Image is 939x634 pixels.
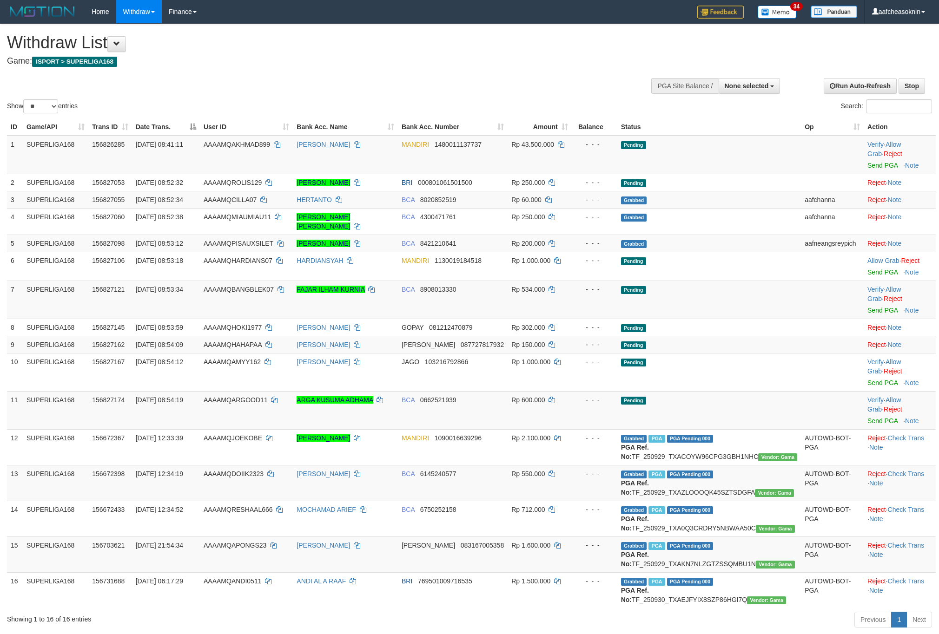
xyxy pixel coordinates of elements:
span: Grabbed [621,240,647,248]
span: Copy 6750252158 to clipboard [420,506,456,513]
a: Note [888,240,902,247]
span: 156827055 [92,196,125,203]
td: · · [864,501,936,536]
a: Note [888,213,902,221]
td: 13 [7,465,23,501]
span: Grabbed [621,435,647,443]
span: AAAAMQHARDIANS07 [204,257,272,264]
th: Date Trans.: activate to sort column descending [132,118,200,136]
td: TF_250929_TXAKN7NLZGTZSSQMBU1N [617,536,801,572]
td: · [864,208,936,235]
span: [DATE] 08:53:18 [136,257,183,264]
a: [PERSON_NAME] [297,141,350,148]
span: AAAAMQAKHMAD899 [204,141,270,148]
a: Reject [867,341,886,348]
img: MOTION_logo.png [7,5,78,19]
td: SUPERLIGA168 [23,319,88,336]
td: SUPERLIGA168 [23,501,88,536]
span: AAAAMQDOIIK2323 [204,470,264,477]
td: SUPERLIGA168 [23,252,88,281]
td: 10 [7,353,23,391]
td: SUPERLIGA168 [23,465,88,501]
a: ARGA KUSUMA ADHAMA [297,396,373,404]
a: Verify [867,286,884,293]
span: AAAAMQCILLA07 [204,196,257,203]
div: - - - [575,140,614,149]
td: · · [864,281,936,319]
span: Rp 600.000 [511,396,545,404]
a: ANDI AL A RAAF [297,577,346,585]
span: AAAAMQAMYY162 [204,358,261,366]
td: · [864,191,936,208]
td: 1 [7,136,23,174]
span: 156827106 [92,257,125,264]
span: Vendor URL: https://trx31.1velocity.biz [758,453,797,461]
a: Next [906,612,932,627]
span: 156672398 [92,470,125,477]
div: - - - [575,178,614,187]
td: 9 [7,336,23,353]
span: Copy 8421210641 to clipboard [420,240,456,247]
a: Verify [867,396,884,404]
td: · · [864,136,936,174]
td: AUTOWD-BOT-PGA [801,429,864,465]
a: HARDIANSYAH [297,257,343,264]
span: Vendor URL: https://trx31.1velocity.biz [756,561,795,569]
td: 8 [7,319,23,336]
a: HERTANTO [297,196,331,203]
span: Copy 1130019184518 to clipboard [435,257,482,264]
span: Pending [621,257,646,265]
td: · · [864,353,936,391]
a: MOCHAMAD ARIEF [297,506,356,513]
a: Verify [867,358,884,366]
span: 156672433 [92,506,125,513]
a: [PERSON_NAME] [297,358,350,366]
td: · [864,252,936,281]
span: Marked by aafchhiseyha [648,542,665,550]
a: Note [905,379,919,386]
a: Reject [867,324,886,331]
td: · · [864,391,936,429]
span: Rp 712.000 [511,506,545,513]
a: Allow Grab [867,396,901,413]
span: 156827145 [92,324,125,331]
a: Send PGA [867,417,898,425]
td: · · [864,536,936,572]
a: [PERSON_NAME] [297,179,350,186]
a: Note [905,162,919,169]
a: [PERSON_NAME] [297,434,350,442]
span: GOPAY [402,324,423,331]
span: 156827162 [92,341,125,348]
a: Reject [867,577,886,585]
a: Run Auto-Refresh [824,78,897,94]
span: BCA [402,470,415,477]
td: AUTOWD-BOT-PGA [801,536,864,572]
span: [DATE] 21:54:34 [136,542,183,549]
span: · [867,286,901,302]
span: ISPORT > SUPERLIGA168 [32,57,117,67]
span: Rp 60.000 [511,196,542,203]
span: Rp 200.000 [511,240,545,247]
td: AUTOWD-BOT-PGA [801,572,864,608]
td: TF_250929_TXACOYW96CPG3GBH1NHC [617,429,801,465]
span: · [867,257,901,264]
th: Action [864,118,936,136]
span: AAAAMQPISAUXSILET [204,240,273,247]
td: · · [864,429,936,465]
span: AAAAMQJOEKOBE [204,434,262,442]
span: Grabbed [621,506,647,514]
a: Note [888,179,902,186]
td: 6 [7,252,23,281]
td: SUPERLIGA168 [23,281,88,319]
div: - - - [575,357,614,366]
span: Pending [621,324,646,332]
span: Grabbed [621,214,647,222]
span: Copy 4300471761 to clipboard [420,213,456,221]
td: 12 [7,429,23,465]
span: [DATE] 08:52:34 [136,196,183,203]
th: Bank Acc. Name: activate to sort column ascending [293,118,398,136]
span: Grabbed [621,471,647,478]
span: [PERSON_NAME] [402,542,455,549]
td: · · [864,465,936,501]
button: None selected [719,78,780,94]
